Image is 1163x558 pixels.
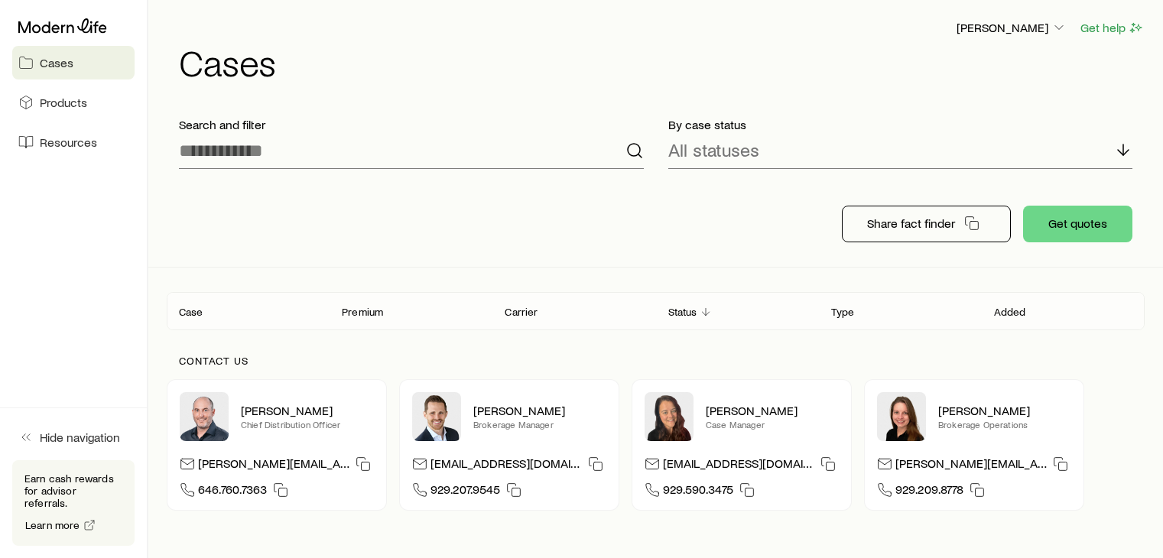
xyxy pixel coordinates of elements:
p: [PERSON_NAME] [706,403,839,418]
p: [PERSON_NAME] [473,403,606,418]
p: Case [179,306,203,318]
span: 929.209.8778 [895,482,963,502]
p: Share fact finder [867,216,955,231]
span: 929.207.9545 [430,482,500,502]
p: Brokerage Operations [938,418,1071,430]
div: Client cases [167,292,1145,330]
p: All statuses [668,139,759,161]
img: Ellen Wall [877,392,926,441]
p: Search and filter [179,117,644,132]
p: [EMAIL_ADDRESS][DOMAIN_NAME] [663,456,814,476]
p: [PERSON_NAME][EMAIL_ADDRESS][DOMAIN_NAME] [895,456,1047,476]
p: [PERSON_NAME] [241,403,374,418]
span: Resources [40,135,97,150]
span: Products [40,95,87,110]
img: Nick Weiler [412,392,461,441]
span: 646.760.7363 [198,482,267,502]
p: Premium [342,306,383,318]
div: Earn cash rewards for advisor referrals.Learn more [12,460,135,546]
button: Share fact finder [842,206,1011,242]
p: Type [831,306,855,318]
h1: Cases [179,44,1145,80]
p: Contact us [179,355,1132,367]
p: [PERSON_NAME][EMAIL_ADDRESS][DOMAIN_NAME] [198,456,349,476]
p: Carrier [505,306,538,318]
button: [PERSON_NAME] [956,19,1067,37]
button: Get quotes [1023,206,1132,242]
a: Products [12,86,135,119]
img: Abby McGuigan [645,392,694,441]
img: Dan Pierson [180,392,229,441]
a: Resources [12,125,135,159]
p: Added [994,306,1026,318]
span: Cases [40,55,73,70]
p: [PERSON_NAME] [938,403,1071,418]
p: Earn cash rewards for advisor referrals. [24,472,122,509]
span: Learn more [25,520,80,530]
p: [PERSON_NAME] [957,20,1067,35]
p: Brokerage Manager [473,418,606,430]
button: Get help [1080,19,1145,37]
p: [EMAIL_ADDRESS][DOMAIN_NAME] [430,456,582,476]
a: Cases [12,46,135,79]
span: Hide navigation [40,430,120,445]
span: 929.590.3475 [663,482,733,502]
p: Case Manager [706,418,839,430]
p: By case status [668,117,1133,132]
button: Hide navigation [12,420,135,454]
p: Status [668,306,697,318]
p: Chief Distribution Officer [241,418,374,430]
